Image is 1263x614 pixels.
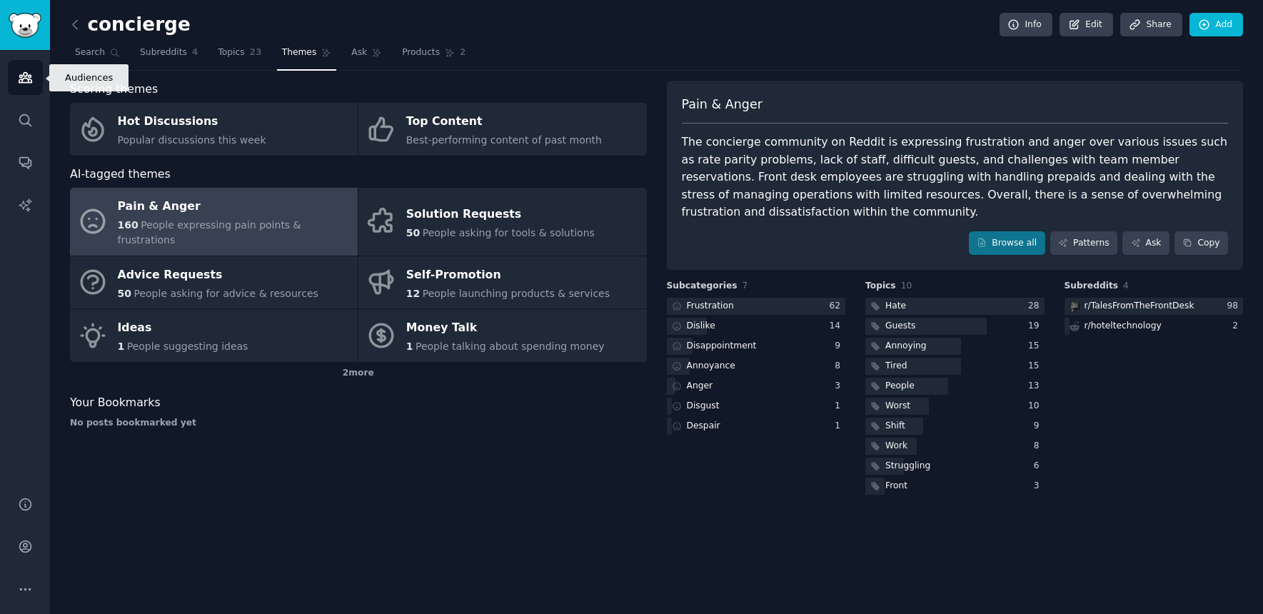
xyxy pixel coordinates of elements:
span: Topics [218,46,244,59]
a: Self-Promotion12People launching products & services [358,256,646,309]
span: 4 [192,46,198,59]
div: Frustration [687,300,734,313]
div: Hate [885,300,906,313]
a: Ask [346,41,387,71]
div: 6 [1034,460,1045,473]
a: Frustration62 [667,298,846,316]
div: 15 [1028,360,1045,373]
div: 1 [835,420,845,433]
span: Subreddits [140,46,187,59]
a: Disappointment9 [667,338,846,356]
a: Anger3 [667,378,846,396]
span: Scoring themes [70,81,158,99]
div: Disappointment [687,340,757,353]
a: Topics23 [213,41,266,71]
span: Pain & Anger [682,96,763,114]
span: People talking about spending money [416,341,605,352]
a: Worst10 [865,398,1045,416]
a: Search [70,41,125,71]
span: Subreddits [1065,280,1119,293]
div: 3 [835,380,845,393]
a: Patterns [1050,231,1117,256]
div: Solution Requests [406,203,595,226]
button: Copy [1174,231,1228,256]
a: Tired15 [865,358,1045,376]
div: 9 [1034,420,1045,433]
a: Products2 [397,41,471,71]
h2: concierge [70,14,191,36]
span: Products [402,46,440,59]
a: Info [1000,13,1052,37]
div: 62 [829,300,845,313]
div: Ideas [118,317,248,340]
span: 160 [118,219,139,231]
span: 1 [118,341,125,352]
div: 8 [1034,440,1045,453]
span: People suggesting ideas [127,341,248,352]
span: Ask [351,46,367,59]
span: 10 [901,281,912,291]
span: 4 [1123,281,1129,291]
a: Share [1120,13,1182,37]
span: Popular discussions this week [118,134,266,146]
span: People expressing pain points & frustrations [118,219,301,246]
img: GummySearch logo [9,13,41,38]
span: 50 [118,288,131,299]
a: Subreddits4 [135,41,203,71]
div: Pain & Anger [118,196,351,218]
div: 1 [835,400,845,413]
a: Ideas1People suggesting ideas [70,309,358,362]
div: 9 [835,340,845,353]
div: Annoying [885,340,927,353]
a: Edit [1060,13,1113,37]
div: r/ hoteltechnology [1085,320,1162,333]
div: Anger [687,380,713,393]
a: People13 [865,378,1045,396]
span: 7 [743,281,748,291]
div: Work [885,440,907,453]
a: Advice Requests50People asking for advice & resources [70,256,358,309]
a: Pain & Anger160People expressing pain points & frustrations [70,188,358,256]
span: Subcategories [667,280,738,293]
div: 2 more [70,362,647,385]
a: Themes [277,41,337,71]
div: r/ TalesFromTheFrontDesk [1085,300,1194,313]
a: Add [1189,13,1243,37]
a: Top ContentBest-performing content of past month [358,103,646,156]
div: 3 [1034,480,1045,493]
div: Guests [885,320,915,333]
a: Solution Requests50People asking for tools & solutions [358,188,646,256]
div: The concierge community on Reddit is expressing frustration and anger over various issues such as... [682,134,1229,221]
a: Money Talk1People talking about spending money [358,309,646,362]
span: Topics [865,280,896,293]
div: People [885,380,915,393]
a: Front3 [865,478,1045,495]
a: Hot DiscussionsPopular discussions this week [70,103,358,156]
span: 23 [250,46,262,59]
span: People asking for tools & solutions [423,227,595,238]
div: 8 [835,360,845,373]
span: Your Bookmarks [70,394,161,412]
span: People asking for advice & resources [134,288,318,299]
a: Shift9 [865,418,1045,436]
div: Dislike [687,320,715,333]
a: Disgust1 [667,398,846,416]
span: People launching products & services [423,288,610,299]
a: Struggling6 [865,458,1045,475]
a: TalesFromTheFrontDeskr/TalesFromTheFrontDesk98 [1065,298,1244,316]
div: Shift [885,420,905,433]
div: 28 [1028,300,1045,313]
div: Struggling [885,460,930,473]
div: Worst [885,400,910,413]
span: Best-performing content of past month [406,134,602,146]
span: 50 [406,227,420,238]
div: Annoyance [687,360,735,373]
a: Guests19 [865,318,1045,336]
span: 1 [406,341,413,352]
div: Hot Discussions [118,111,266,134]
div: 98 [1227,300,1243,313]
span: 2 [460,46,466,59]
div: No posts bookmarked yet [70,417,647,430]
div: Front [885,480,907,493]
a: r/hoteltechnology2 [1065,318,1244,336]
